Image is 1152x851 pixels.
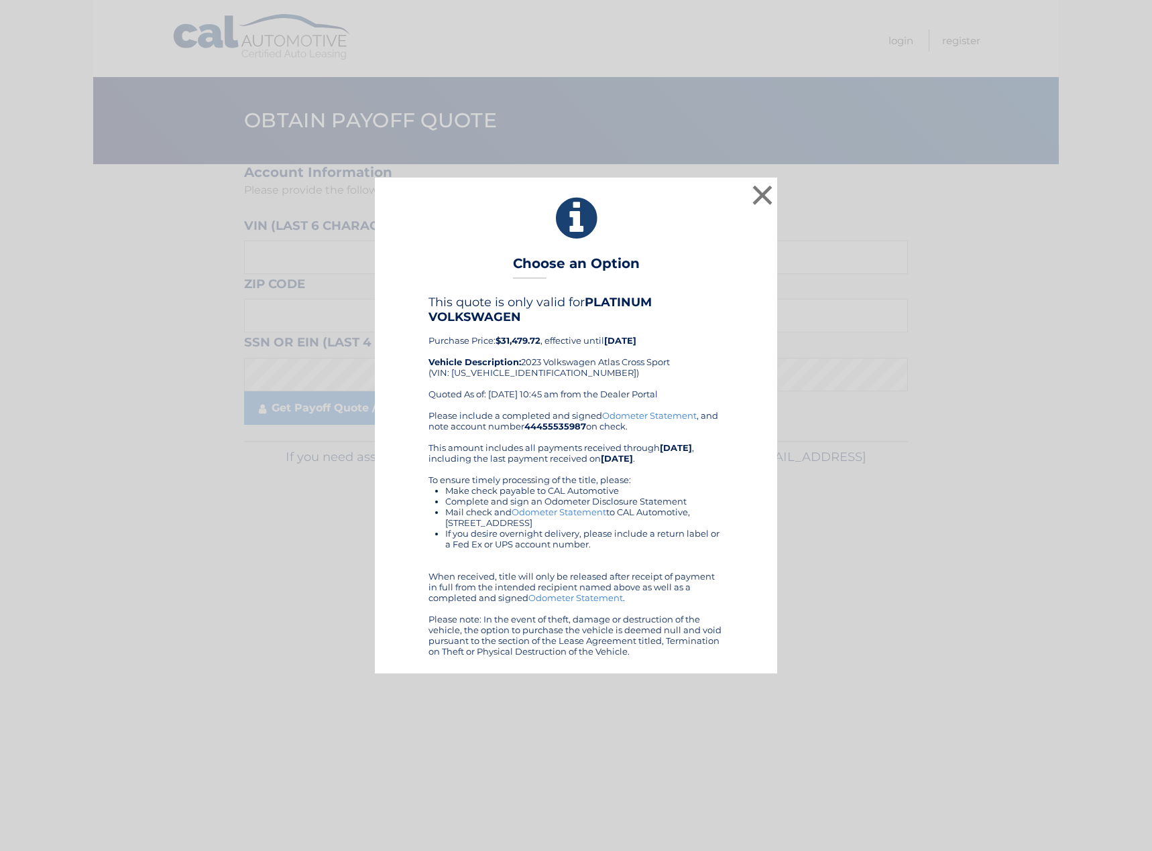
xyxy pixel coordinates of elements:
strong: Vehicle Description: [428,356,521,367]
a: Odometer Statement [602,410,697,421]
li: If you desire overnight delivery, please include a return label or a Fed Ex or UPS account number. [445,528,724,549]
div: Please include a completed and signed , and note account number on check. This amount includes al... [428,410,724,657]
h4: This quote is only valid for [428,295,724,324]
b: PLATINUM VOLKSWAGEN [428,295,652,324]
b: 44455535987 [524,421,586,432]
b: $31,479.72 [496,335,540,346]
li: Mail check and to CAL Automotive, [STREET_ADDRESS] [445,507,724,528]
a: Odometer Statement [512,507,606,517]
b: [DATE] [604,335,636,346]
h3: Choose an Option [513,255,640,279]
button: × [749,182,776,208]
b: [DATE] [601,453,633,464]
a: Odometer Statement [528,592,623,603]
b: [DATE] [660,442,692,453]
li: Complete and sign an Odometer Disclosure Statement [445,496,724,507]
div: Purchase Price: , effective until 2023 Volkswagen Atlas Cross Sport (VIN: [US_VEHICLE_IDENTIFICAT... [428,295,724,410]
li: Make check payable to CAL Automotive [445,485,724,496]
